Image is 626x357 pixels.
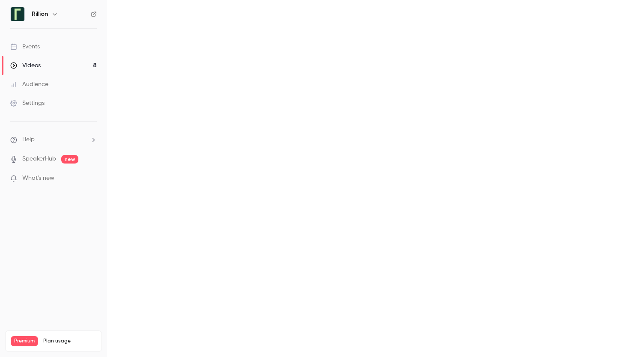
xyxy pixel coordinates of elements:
a: SpeakerHub [22,155,56,164]
span: Help [22,135,35,144]
iframe: Noticeable Trigger [86,175,97,182]
div: Audience [10,80,48,89]
div: Settings [10,99,45,107]
span: Premium [11,336,38,346]
li: help-dropdown-opener [10,135,97,144]
span: new [61,155,78,164]
div: Videos [10,61,41,70]
h6: Rillion [32,10,48,18]
div: Events [10,42,40,51]
span: What's new [22,174,54,183]
span: Plan usage [43,338,96,345]
img: Rillion [11,7,24,21]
